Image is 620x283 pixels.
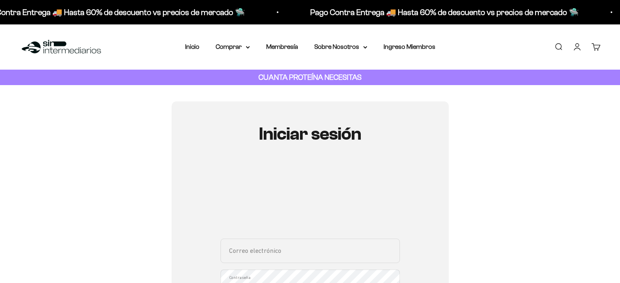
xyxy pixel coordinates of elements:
[216,42,250,52] summary: Comprar
[221,168,400,229] iframe: Social Login Buttons
[258,73,362,81] strong: CUANTA PROTEÍNA NECESITAS
[384,43,435,50] a: Ingreso Miembros
[314,42,367,52] summary: Sobre Nosotros
[221,124,400,144] h1: Iniciar sesión
[185,43,199,50] a: Inicio
[266,43,298,50] a: Membresía
[306,6,575,19] p: Pago Contra Entrega 🚚 Hasta 60% de descuento vs precios de mercado 🛸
